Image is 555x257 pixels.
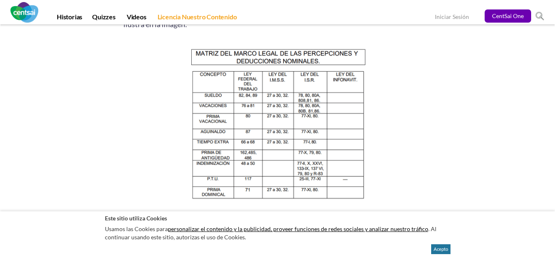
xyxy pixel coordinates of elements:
a: Licencia Nuestro Contenido [153,13,242,24]
p: Usamos las Cookies para . Al continuar usando este sitio, autorizas el uso de Cookies. [105,223,451,243]
a: CentSai One [485,9,531,23]
button: Acepto [431,244,451,254]
a: Iniciar Sesión [435,13,469,22]
a: Historias [52,13,87,24]
a: Videos [122,13,151,24]
img: CentSai [10,2,38,23]
a: Quizzes [87,13,121,24]
h2: Este sitio utiliza Cookies [105,214,451,222]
